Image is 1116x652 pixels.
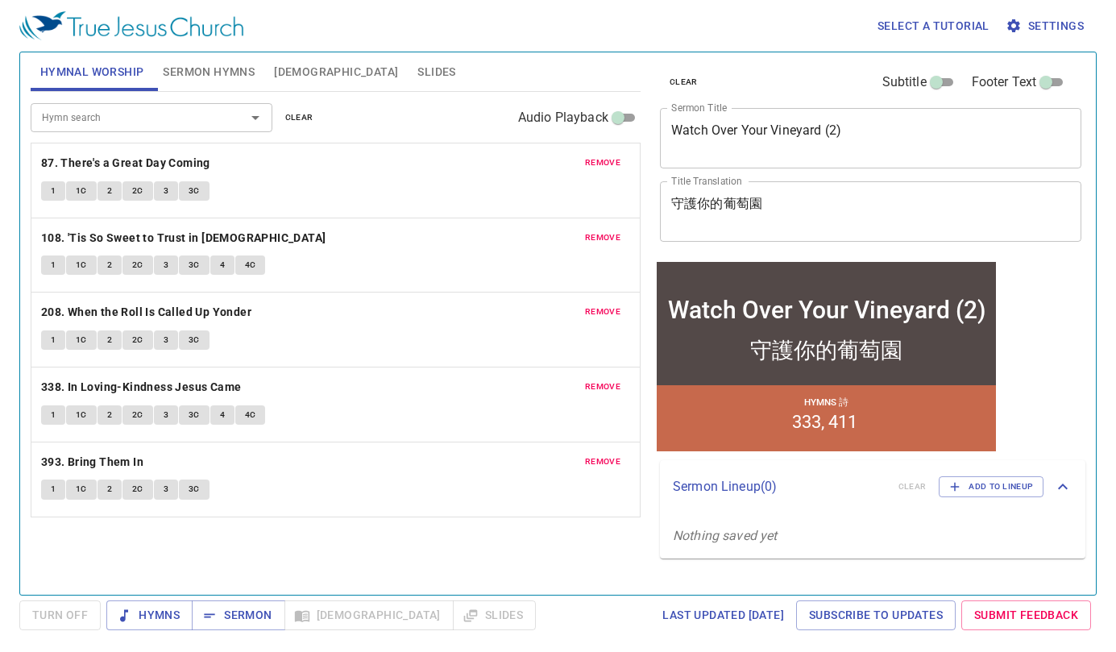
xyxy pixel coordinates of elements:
button: 2 [97,255,122,275]
b: 338. In Loving-Kindness Jesus Came [41,377,242,397]
span: Hymns [119,605,180,625]
button: 3C [179,181,210,201]
span: 2C [132,184,143,198]
span: 1 [51,482,56,496]
button: 4 [210,255,234,275]
textarea: Watch Over Your Vineyard (2) [671,123,1070,153]
button: Select a tutorial [871,11,996,41]
span: 3 [164,184,168,198]
span: 1C [76,258,87,272]
span: Settings [1009,16,1084,36]
span: 4 [220,258,225,272]
b: 208. When the Roll Is Called Up Yonder [41,302,251,322]
button: Open [244,106,267,129]
button: 2 [97,405,122,425]
span: Sermon Hymns [163,62,255,82]
span: Footer Text [972,73,1037,92]
button: 1 [41,480,65,499]
span: 4C [245,258,256,272]
span: remove [585,230,620,245]
button: 393. Bring Them In [41,452,147,472]
button: Hymns [106,600,193,630]
span: remove [585,455,620,469]
p: Sermon Lineup ( 0 ) [673,477,886,496]
span: 2C [132,408,143,422]
span: clear [285,110,313,125]
button: 2C [122,480,153,499]
button: 1C [66,255,97,275]
button: clear [660,73,707,92]
span: 2 [107,408,112,422]
a: Submit Feedback [961,600,1091,630]
span: 2C [132,333,143,347]
span: 2 [107,482,112,496]
span: Audio Playback [518,108,608,127]
b: 87. There's a Great Day Coming [41,153,210,173]
button: 3 [154,330,178,350]
button: 3 [154,255,178,275]
button: remove [575,302,630,322]
button: 2C [122,330,153,350]
span: 2 [107,258,112,272]
button: 2 [97,480,122,499]
span: 4C [245,408,256,422]
button: 338. In Loving-Kindness Jesus Came [41,377,244,397]
span: Subscribe to Updates [809,605,943,625]
span: 1C [76,482,87,496]
span: 1 [51,408,56,422]
button: Settings [1002,11,1090,41]
span: Add to Lineup [949,480,1033,494]
button: Add to Lineup [939,476,1043,497]
button: 1 [41,181,65,201]
button: remove [575,153,630,172]
span: 3 [164,482,168,496]
span: 1 [51,184,56,198]
button: 2 [97,330,122,350]
span: 2C [132,482,143,496]
a: Last updated [DATE] [656,600,790,630]
button: 108. 'Tis So Sweet to Trust in [DEMOGRAPHIC_DATA] [41,228,329,248]
button: 2C [122,255,153,275]
span: Slides [417,62,455,82]
span: Submit Feedback [974,605,1078,625]
button: 2C [122,405,153,425]
span: [DEMOGRAPHIC_DATA] [274,62,398,82]
span: 1C [76,333,87,347]
i: Nothing saved yet [673,528,778,543]
img: True Jesus Church [19,11,243,40]
button: 4C [235,255,266,275]
button: 1C [66,480,97,499]
button: 3C [179,330,210,350]
button: 1C [66,181,97,201]
a: Subscribe to Updates [796,600,956,630]
span: Sermon [205,605,272,625]
span: Hymnal Worship [40,62,144,82]
b: 108. 'Tis So Sweet to Trust in [DEMOGRAPHIC_DATA] [41,228,326,248]
button: 1 [41,255,65,275]
button: 208. When the Roll Is Called Up Yonder [41,302,255,322]
div: Sermon Lineup(0)clearAdd to Lineup [660,460,1085,513]
button: 87. There's a Great Day Coming [41,153,213,173]
button: 4C [235,405,266,425]
span: Last updated [DATE] [662,605,784,625]
span: 1 [51,333,56,347]
span: remove [585,305,620,319]
button: Sermon [192,600,284,630]
span: 2C [132,258,143,272]
button: 2C [122,181,153,201]
span: 3C [189,333,200,347]
button: 2 [97,181,122,201]
span: remove [585,156,620,170]
b: 393. Bring Them In [41,452,143,472]
button: 4 [210,405,234,425]
button: remove [575,452,630,471]
span: 2 [107,333,112,347]
textarea: 守護你的葡萄園 [671,196,1070,226]
span: 3C [189,482,200,496]
button: 1 [41,330,65,350]
button: remove [575,377,630,397]
button: 3C [179,405,210,425]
